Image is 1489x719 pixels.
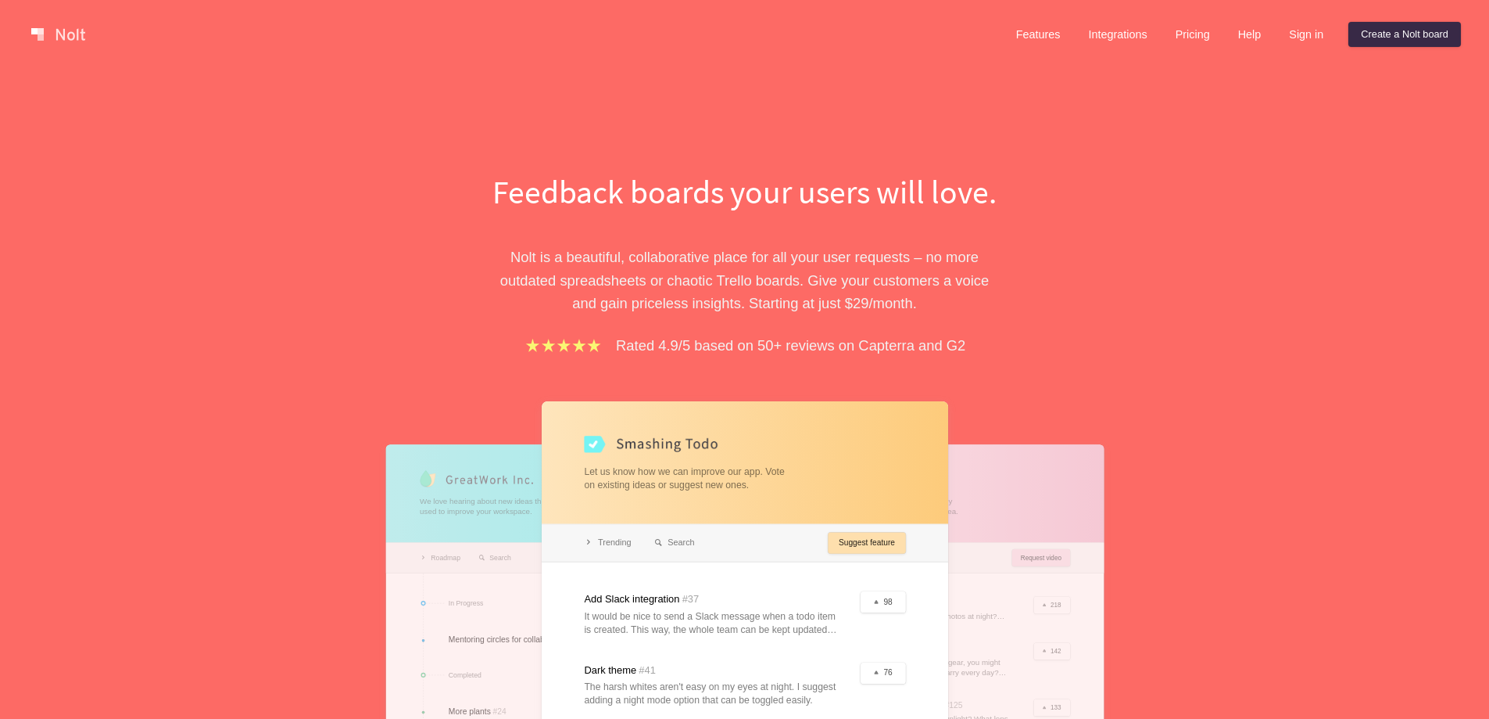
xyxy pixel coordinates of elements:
[1004,22,1073,47] a: Features
[524,336,603,354] img: stars.b067e34983.png
[1076,22,1159,47] a: Integrations
[1226,22,1274,47] a: Help
[1163,22,1222,47] a: Pricing
[1348,22,1461,47] a: Create a Nolt board
[475,169,1015,214] h1: Feedback boards your users will love.
[475,246,1015,315] p: Nolt is a beautiful, collaborative place for all your user requests – no more outdated spreadshee...
[616,334,965,357] p: Rated 4.9/5 based on 50+ reviews on Capterra and G2
[1276,22,1336,47] a: Sign in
